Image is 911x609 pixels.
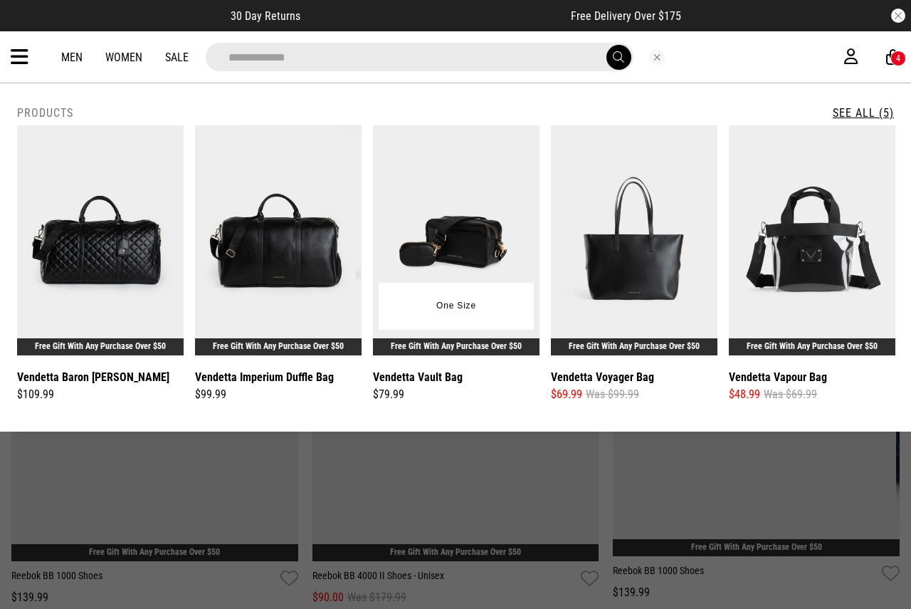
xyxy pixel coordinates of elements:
[729,368,827,386] a: Vendetta Vapour Bag
[551,125,717,355] img: Vendetta Voyager Bag in Black
[231,9,300,23] span: 30 Day Returns
[649,49,665,65] button: Close search
[373,368,463,386] a: Vendetta Vault Bag
[391,341,522,351] a: Free Gift With Any Purchase Over $50
[747,341,878,351] a: Free Gift With Any Purchase Over $50
[729,125,895,355] img: Vendetta Vapour Bag in Black
[571,9,681,23] span: Free Delivery Over $175
[551,368,654,386] a: Vendetta Voyager Bag
[896,53,900,63] div: 4
[373,386,539,403] div: $79.99
[764,386,817,403] span: Was $69.99
[729,386,760,403] span: $48.99
[886,50,900,65] a: 4
[11,6,54,48] button: Open LiveChat chat widget
[373,125,539,355] img: Vendetta Vault Bag in Black
[17,106,73,120] h2: Products
[586,386,639,403] span: Was $99.99
[165,51,189,64] a: Sale
[195,386,362,403] div: $99.99
[195,125,362,355] img: Vendetta Imperium Duffle Bag in Black
[213,341,344,351] a: Free Gift With Any Purchase Over $50
[17,386,184,403] div: $109.99
[569,341,700,351] a: Free Gift With Any Purchase Over $50
[105,51,142,64] a: Women
[61,51,83,64] a: Men
[35,341,166,351] a: Free Gift With Any Purchase Over $50
[551,386,582,403] span: $69.99
[426,293,487,319] button: One Size
[329,9,542,23] iframe: Customer reviews powered by Trustpilot
[833,106,894,120] a: See All (5)
[17,125,184,355] img: Vendetta Baron Quilted Duffle in Black
[17,368,169,386] a: Vendetta Baron [PERSON_NAME]
[195,368,334,386] a: Vendetta Imperium Duffle Bag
